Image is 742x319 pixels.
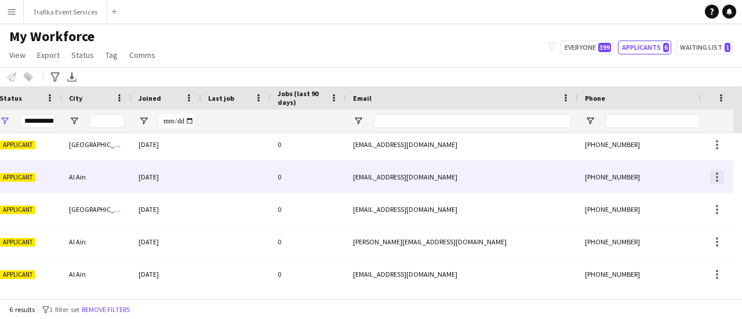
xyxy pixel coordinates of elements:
[271,193,346,225] div: 0
[90,114,125,128] input: City Filter Input
[24,1,107,23] button: Trafika Event Services
[48,70,62,84] app-action-btn: Advanced filters
[106,50,118,60] span: Tag
[578,193,726,225] div: [PHONE_NUMBER]
[71,50,94,60] span: Status
[62,161,132,193] div: Al Ain
[725,43,730,52] span: 1
[271,129,346,160] div: 0
[132,226,201,258] div: [DATE]
[32,47,64,63] a: Export
[62,129,132,160] div: [GEOGRAPHIC_DATA]
[132,129,201,160] div: [DATE]
[578,129,726,160] div: [PHONE_NUMBER]
[346,226,578,258] div: [PERSON_NAME][EMAIL_ADDRESS][DOMAIN_NAME]
[37,50,60,60] span: Export
[346,258,578,290] div: [EMAIL_ADDRESS][DOMAIN_NAME]
[346,129,578,160] div: [EMAIL_ADDRESS][DOMAIN_NAME]
[618,41,671,54] button: Applicants6
[69,94,82,102] span: City
[208,94,234,102] span: Last job
[132,193,201,225] div: [DATE]
[139,116,149,126] button: Open Filter Menu
[585,94,605,102] span: Phone
[65,70,79,84] app-action-btn: Export XLSX
[132,161,201,193] div: [DATE]
[101,47,122,63] a: Tag
[271,161,346,193] div: 0
[139,94,161,102] span: Joined
[346,161,578,193] div: [EMAIL_ADDRESS][DOMAIN_NAME]
[353,94,372,102] span: Email
[125,47,160,63] a: Comms
[578,161,726,193] div: [PHONE_NUMBER]
[353,116,363,126] button: Open Filter Menu
[578,226,726,258] div: [PHONE_NUMBER]
[271,226,346,258] div: 0
[62,193,132,225] div: [GEOGRAPHIC_DATA]
[561,41,613,54] button: Everyone399
[663,43,669,52] span: 6
[49,305,79,314] span: 1 filter set
[9,28,94,45] span: My Workforce
[578,258,726,290] div: [PHONE_NUMBER]
[598,43,611,52] span: 399
[676,41,733,54] button: Waiting list1
[67,47,99,63] a: Status
[374,114,571,128] input: Email Filter Input
[62,226,132,258] div: Al Ain
[62,258,132,290] div: Al Ain
[278,89,325,107] span: Jobs (last 90 days)
[5,47,30,63] a: View
[79,303,132,316] button: Remove filters
[129,50,155,60] span: Comms
[159,114,194,128] input: Joined Filter Input
[69,116,79,126] button: Open Filter Menu
[271,258,346,290] div: 0
[585,116,595,126] button: Open Filter Menu
[132,258,201,290] div: [DATE]
[346,193,578,225] div: [EMAIL_ADDRESS][DOMAIN_NAME]
[606,114,719,128] input: Phone Filter Input
[9,50,26,60] span: View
